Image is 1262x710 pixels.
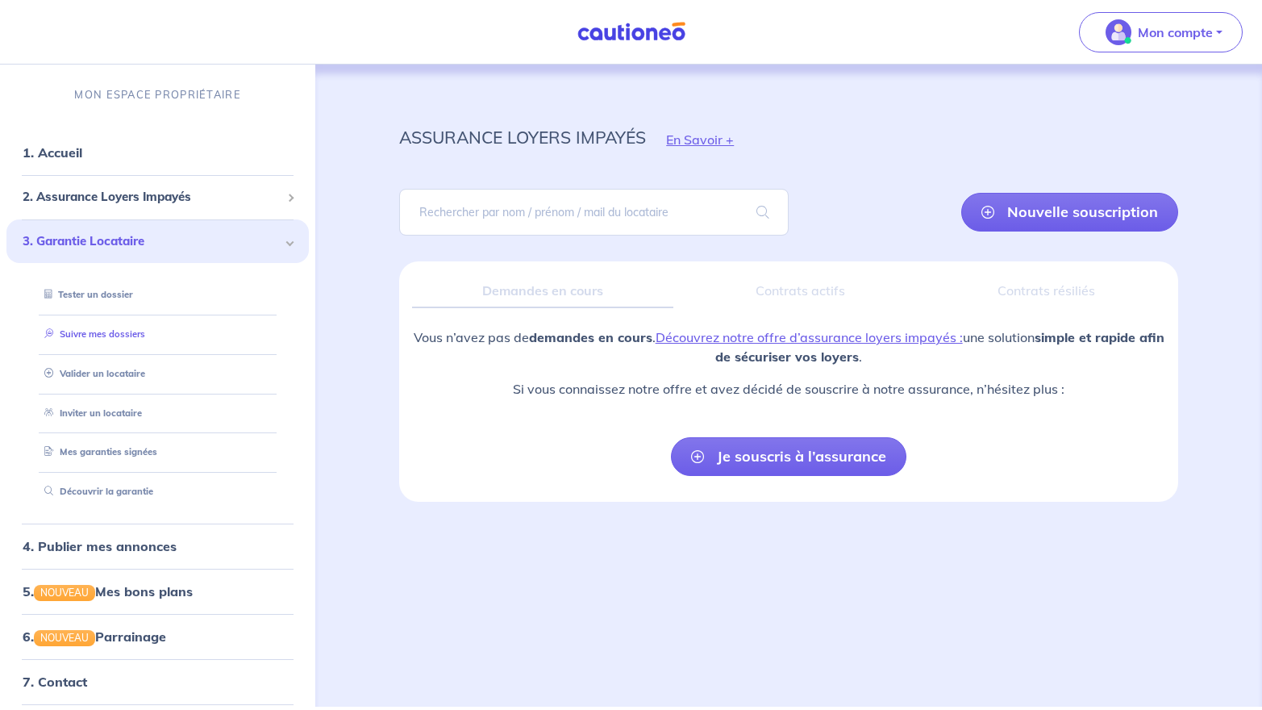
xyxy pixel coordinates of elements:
[6,530,309,562] div: 4. Publier mes annonces
[23,674,87,690] a: 7. Contact
[23,144,82,161] a: 1. Accueil
[6,136,309,169] div: 1. Accueil
[23,538,177,554] a: 4. Publier mes annonces
[399,189,789,236] input: Rechercher par nom / prénom / mail du locataire
[26,282,289,308] div: Tester un dossier
[38,368,145,379] a: Valider un locataire
[6,620,309,653] div: 6.NOUVEAUParrainage
[1138,23,1213,42] p: Mon compte
[26,400,289,427] div: Inviter un locataire
[6,182,309,213] div: 2. Assurance Loyers Impayés
[23,188,281,207] span: 2. Assurance Loyers Impayés
[38,407,142,419] a: Inviter un locataire
[961,193,1178,232] a: Nouvelle souscription
[412,328,1165,366] p: Vous n’avez pas de . une solution .
[23,232,281,251] span: 3. Garantie Locataire
[26,321,289,348] div: Suivre mes dossiers
[38,486,153,497] a: Découvrir la garantie
[26,478,289,505] div: Découvrir la garantie
[671,437,906,476] a: Je souscris à l’assurance
[23,583,193,599] a: 5.NOUVEAUMes bons plans
[1106,19,1131,45] img: illu_account_valid_menu.svg
[737,190,789,235] span: search
[646,116,754,163] button: En Savoir +
[571,22,692,42] img: Cautioneo
[26,439,289,466] div: Mes garanties signées
[6,575,309,608] div: 5.NOUVEAUMes bons plans
[6,219,309,264] div: 3. Garantie Locataire
[38,289,133,300] a: Tester un dossier
[399,123,646,152] p: assurance loyers impayés
[38,446,157,457] a: Mes garanties signées
[1079,12,1243,52] button: illu_account_valid_menu.svgMon compte
[38,328,145,340] a: Suivre mes dossiers
[412,379,1165,399] p: Si vous connaissez notre offre et avez décidé de souscrire à notre assurance, n’hésitez plus :
[529,329,652,345] strong: demandes en cours
[656,329,963,345] a: Découvrez notre offre d’assurance loyers impayés :
[23,629,166,645] a: 6.NOUVEAUParrainage
[26,361,289,387] div: Valider un locataire
[74,87,240,102] p: MON ESPACE PROPRIÉTAIRE
[6,666,309,698] div: 7. Contact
